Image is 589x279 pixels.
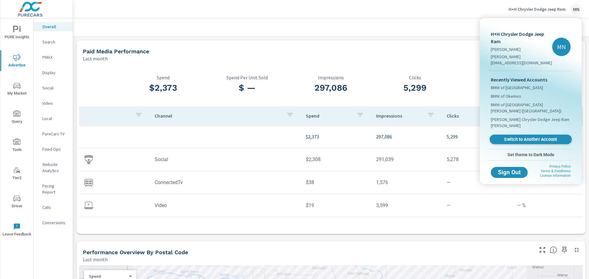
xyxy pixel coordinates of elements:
[490,135,572,144] a: Switch to Another Account
[488,149,573,160] button: Set theme to Dark Mode
[491,85,543,91] span: BMW of [GEOGRAPHIC_DATA]
[540,174,571,178] a: License Information
[552,38,571,56] div: MN
[491,93,521,99] span: BMW of Okemos
[541,169,571,173] a: Terms & Conditions
[491,167,528,178] button: Sign Out
[491,46,552,52] p: [PERSON_NAME]
[493,137,568,142] span: Switch to Another Account
[491,54,552,66] p: [PERSON_NAME][EMAIL_ADDRESS][DOMAIN_NAME]
[491,76,571,83] p: Recently Viewed Accounts
[549,164,571,168] a: Privacy Policy
[491,116,571,129] span: [PERSON_NAME] Chrysler Dodge Jeep Ram [PERSON_NAME]
[491,30,552,45] p: H+H Chrysler Dodge Jeep Ram
[491,152,571,157] span: Set theme to Dark Mode
[496,170,523,175] span: Sign Out
[491,102,571,114] span: BMW of [GEOGRAPHIC_DATA][PERSON_NAME] ([GEOGRAPHIC_DATA])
